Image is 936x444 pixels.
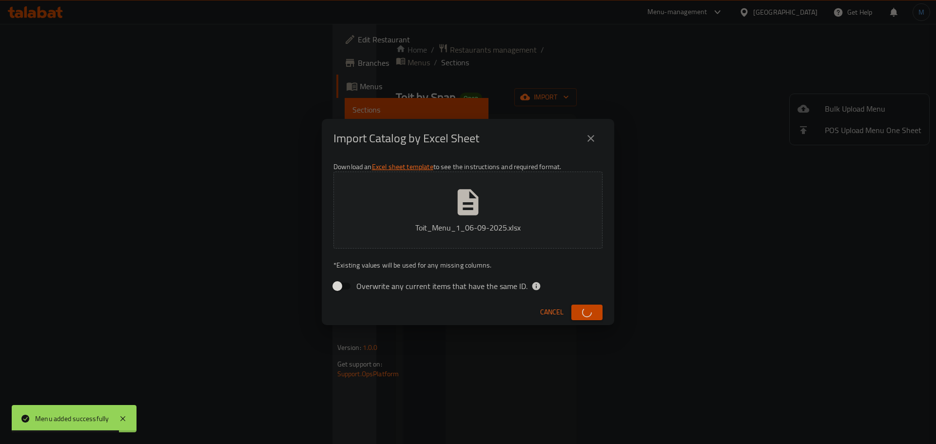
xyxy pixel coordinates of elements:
[322,158,614,299] div: Download an to see the instructions and required format.
[536,303,567,321] button: Cancel
[531,281,541,291] svg: If the overwrite option isn't selected, then the items that match an existing ID will be ignored ...
[333,131,479,146] h2: Import Catalog by Excel Sheet
[333,260,603,270] p: Existing values will be used for any missing columns.
[356,280,527,292] span: Overwrite any current items that have the same ID.
[349,222,587,233] p: Toit_Menu_1_06-09-2025.xlsx
[540,306,564,318] span: Cancel
[35,413,109,424] div: Menu added successfully
[372,160,433,173] a: Excel sheet template
[579,127,603,150] button: close
[333,172,603,249] button: Toit_Menu_1_06-09-2025.xlsx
